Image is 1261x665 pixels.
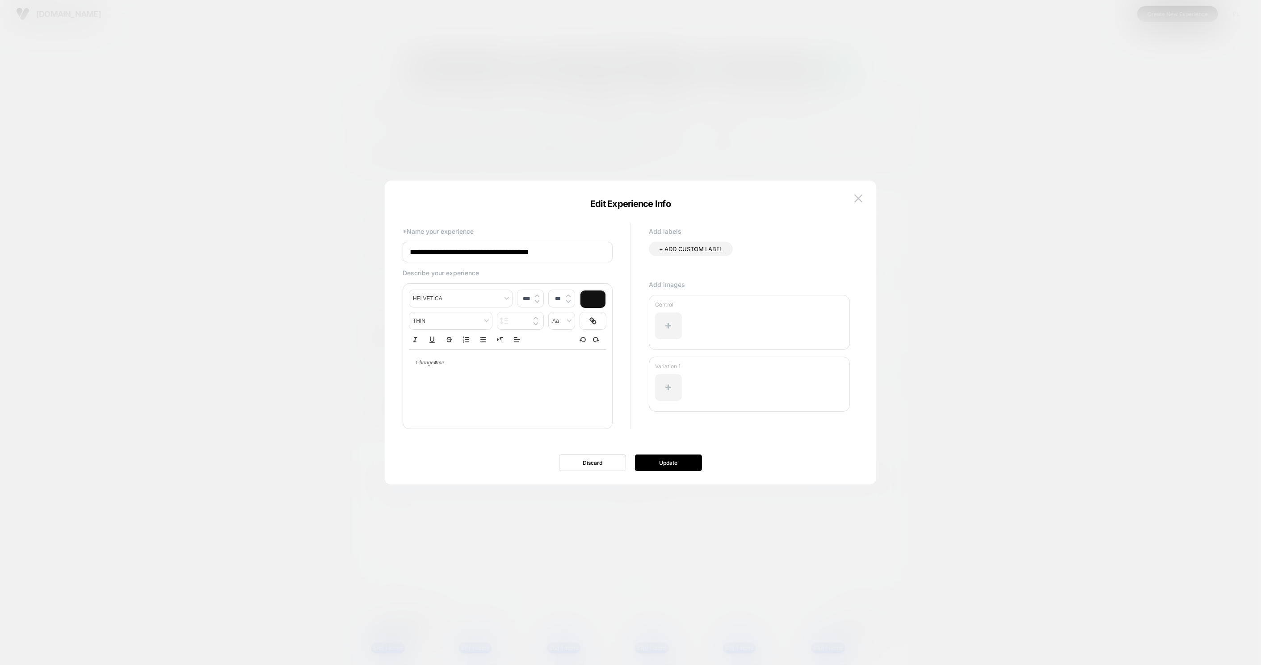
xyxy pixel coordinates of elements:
img: up [566,294,571,298]
span: + ADD CUSTOM LABEL [659,245,723,253]
img: line height [500,317,509,324]
p: Describe your experience [403,269,613,277]
img: up [534,316,538,320]
button: Underline [426,334,438,345]
img: down [534,322,538,326]
button: Discard [559,455,626,471]
span: transform [549,312,575,329]
p: Add images [649,281,850,288]
img: up [535,294,539,298]
p: Variation 1 [655,363,844,370]
img: down [535,300,539,303]
button: Right to Left [494,334,506,345]
button: Bullet list [477,334,489,345]
img: close [854,194,862,202]
span: fontWeight [409,312,492,329]
button: Strike [443,334,455,345]
button: Update [635,455,702,471]
button: Ordered list [460,334,472,345]
span: font [409,290,512,307]
p: Control [655,301,844,308]
span: Edit Experience Info [590,198,671,209]
p: Add labels [649,227,850,235]
button: Italic [409,334,421,345]
img: down [566,300,571,303]
span: Align [511,334,523,345]
p: *Name your experience [403,227,613,235]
